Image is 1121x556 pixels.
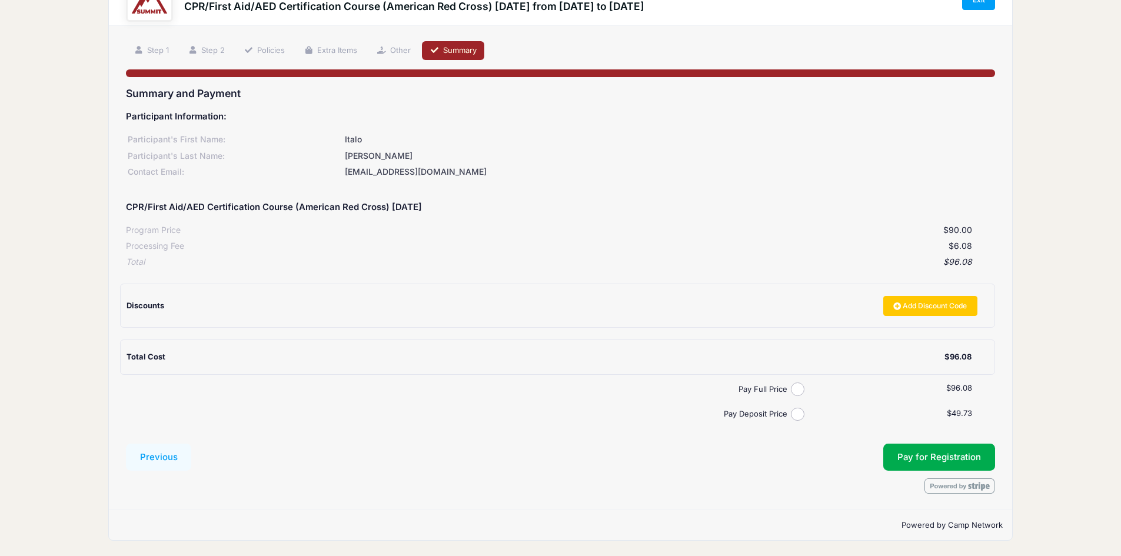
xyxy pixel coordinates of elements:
[126,240,184,252] div: Processing Fee
[422,41,484,61] a: Summary
[883,296,977,316] a: Add Discount Code
[184,240,972,252] div: $6.08
[126,444,192,471] button: Previous
[126,134,343,146] div: Participant's First Name:
[145,256,972,268] div: $96.08
[343,166,995,178] div: [EMAIL_ADDRESS][DOMAIN_NAME]
[130,408,791,420] label: Pay Deposit Price
[236,41,292,61] a: Policies
[343,134,995,146] div: Italo
[947,408,972,420] label: $49.73
[297,41,365,61] a: Extra Items
[127,301,164,310] span: Discounts
[180,41,232,61] a: Step 2
[126,112,995,122] h5: Participant Information:
[944,351,972,363] div: $96.08
[118,520,1003,531] p: Powered by Camp Network
[130,384,791,395] label: Pay Full Price
[126,224,181,237] div: Program Price
[126,166,343,178] div: Contact Email:
[126,87,995,99] h3: Summary and Payment
[126,150,343,162] div: Participant's Last Name:
[883,444,995,471] button: Pay for Registration
[943,225,972,235] span: $90.00
[369,41,418,61] a: Other
[126,202,422,213] h5: CPR/First Aid/AED Certification Course (American Red Cross) [DATE]
[343,150,995,162] div: [PERSON_NAME]
[126,41,177,61] a: Step 1
[126,256,145,268] div: Total
[946,382,972,394] label: $96.08
[127,351,944,363] div: Total Cost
